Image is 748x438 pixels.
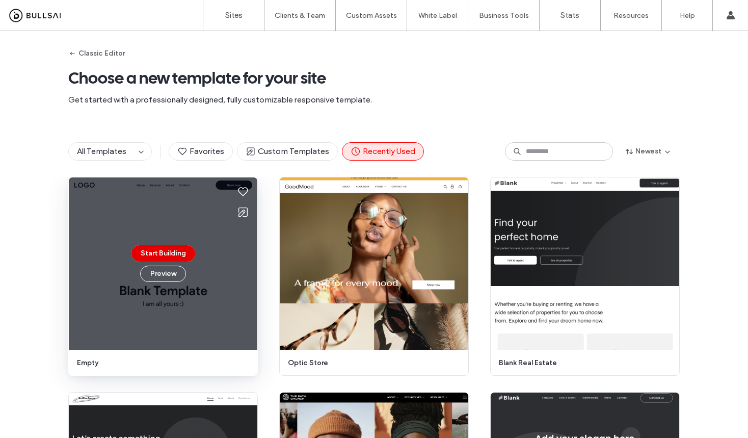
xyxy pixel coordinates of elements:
[77,146,126,156] span: All Templates
[617,143,680,160] button: Newest
[69,143,135,160] button: All Templates
[342,142,424,161] button: Recently Used
[225,11,243,20] label: Sites
[560,11,579,20] label: Stats
[351,146,415,157] span: Recently Used
[68,45,125,62] button: Classic Editor
[479,11,529,20] label: Business Tools
[346,11,397,20] label: Custom Assets
[680,11,695,20] label: Help
[169,142,233,161] button: Favorites
[68,94,680,106] span: Get started with a professionally designed, fully customizable responsive template.
[131,245,195,262] button: Start Building
[23,7,44,16] span: Help
[275,11,325,20] label: Clients & Team
[237,142,338,161] button: Custom Templates
[140,266,186,282] button: Preview
[288,358,454,368] span: optic store
[246,146,329,157] span: Custom Templates
[177,146,224,157] span: Favorites
[613,11,649,20] label: Resources
[68,68,680,88] span: Choose a new template for your site
[77,358,243,368] span: empty
[499,358,665,368] span: blank real estate
[418,11,457,20] label: White Label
